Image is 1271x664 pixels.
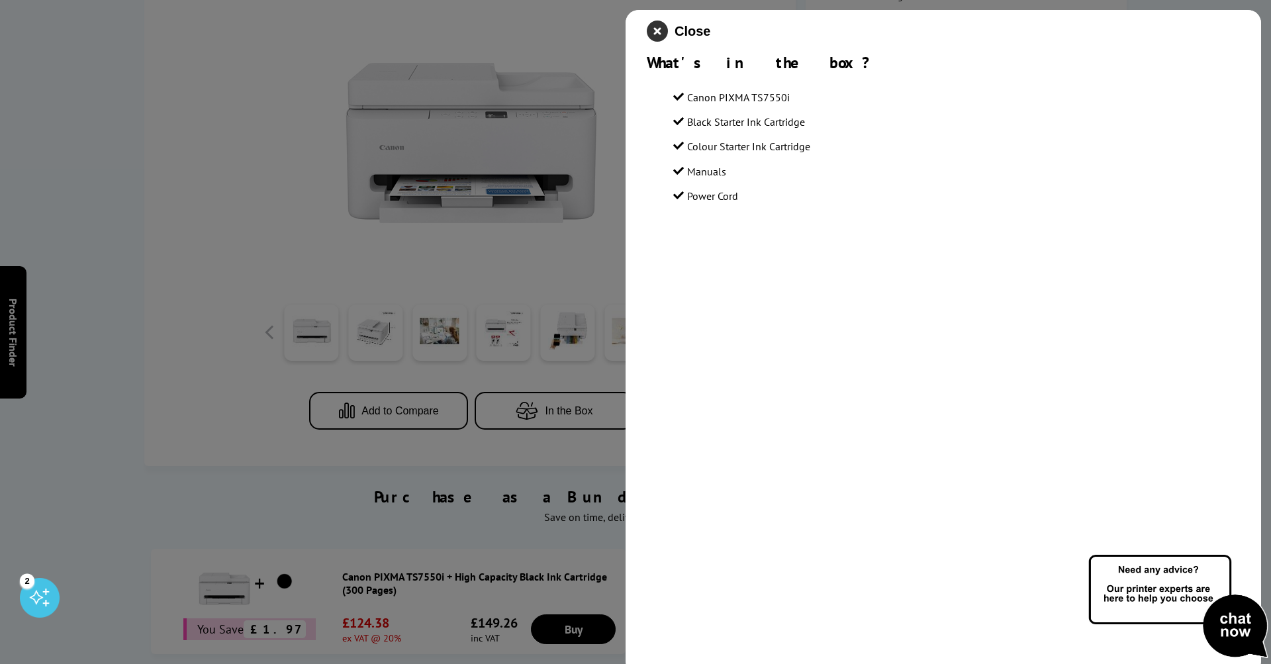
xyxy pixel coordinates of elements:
span: Power Cord [687,189,738,203]
img: Open Live Chat window [1086,553,1271,661]
div: 2 [20,573,34,588]
span: Colour Starter Ink Cartridge [687,140,810,153]
span: Black Starter Ink Cartridge [687,115,805,128]
span: Close [675,24,710,39]
button: close modal [647,21,710,42]
span: Manuals [687,165,726,178]
span: Canon PIXMA TS7550i [687,91,790,104]
div: What's in the box? [647,52,1240,73]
